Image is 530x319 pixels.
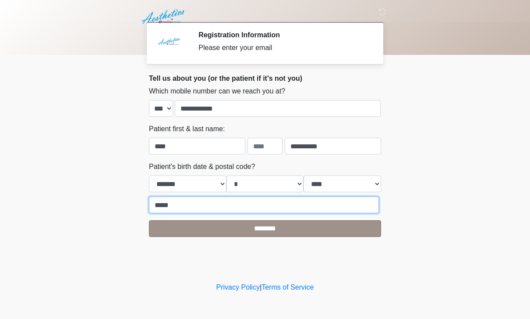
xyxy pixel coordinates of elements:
h2: Tell us about you (or the patient if it's not you) [149,74,381,82]
div: Please enter your email [198,43,368,53]
label: Which mobile number can we reach you at? [149,86,285,97]
img: Aesthetics by Emediate Cure Logo [140,7,188,27]
label: Patient first & last name: [149,124,225,134]
a: Terms of Service [261,283,314,291]
label: Patient's birth date & postal code? [149,161,255,172]
h2: Registration Information [198,31,368,39]
a: | [260,283,261,291]
a: Privacy Policy [216,283,260,291]
img: Agent Avatar [155,31,182,57]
